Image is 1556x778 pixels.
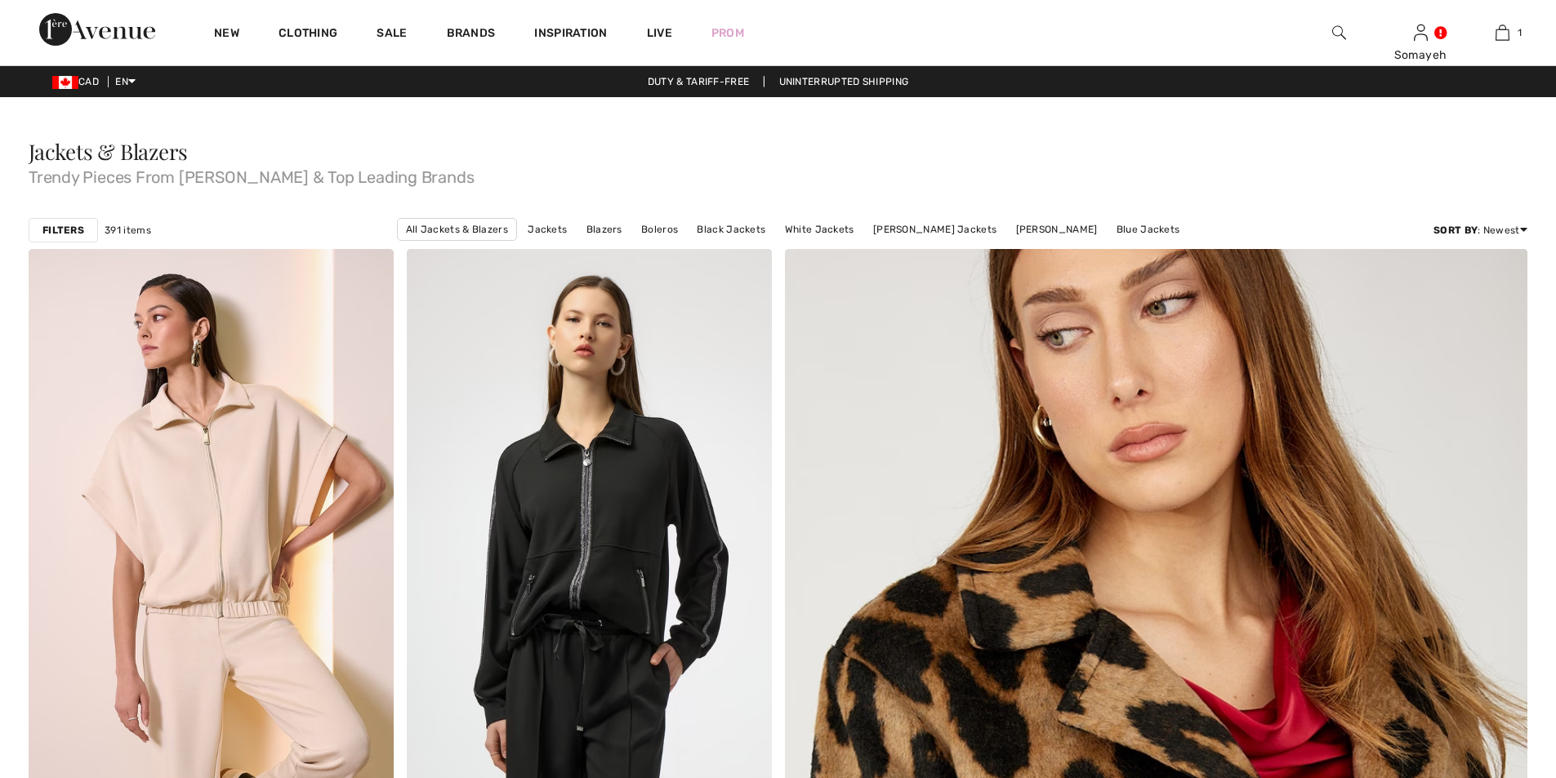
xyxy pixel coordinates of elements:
a: [PERSON_NAME] Jackets [865,219,1005,240]
a: Brands [447,26,496,43]
a: Jackets [519,219,575,240]
span: 1 [1518,25,1522,40]
span: 391 items [105,223,151,238]
a: Blue Jackets [1108,219,1188,240]
a: 1 [1462,23,1542,42]
iframe: Opens a widget where you can chat to one of our agents [1452,656,1540,696]
img: My Info [1414,23,1428,42]
img: My Bag [1496,23,1509,42]
a: Boleros [633,219,686,240]
div: : Newest [1433,223,1527,238]
a: Sale [377,26,407,43]
img: search the website [1332,23,1346,42]
a: Prom [711,24,744,42]
a: All Jackets & Blazers [397,218,517,241]
a: [PERSON_NAME] [1008,219,1106,240]
strong: Filters [42,223,84,238]
a: Black Jackets [689,219,774,240]
img: Canadian Dollar [52,76,78,89]
a: Live [647,24,672,42]
div: Somayeh [1380,47,1460,64]
span: CAD [52,76,105,87]
img: 1ère Avenue [39,13,155,46]
span: EN [115,76,136,87]
strong: Sort By [1433,225,1478,236]
a: Clothing [279,26,337,43]
a: Sign In [1414,24,1428,40]
a: White Jackets [777,219,863,240]
a: Blazers [578,219,631,240]
span: Jackets & Blazers [29,137,188,166]
span: Inspiration [534,26,607,43]
a: New [214,26,239,43]
span: Trendy Pieces From [PERSON_NAME] & Top Leading Brands [29,162,1527,185]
